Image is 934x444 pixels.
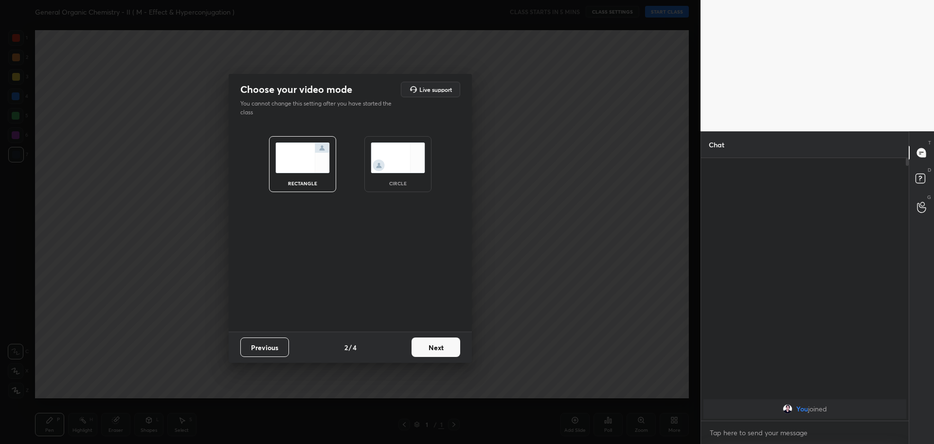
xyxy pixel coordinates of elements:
img: normalScreenIcon.ae25ed63.svg [275,142,330,173]
img: circleScreenIcon.acc0effb.svg [371,142,425,173]
span: joined [808,405,827,413]
h2: Choose your video mode [240,83,352,96]
p: G [927,194,931,201]
p: Chat [701,132,732,158]
span: You [796,405,808,413]
button: Next [412,337,460,357]
img: f09d9dab4b74436fa4823a0cd67107e0.jpg [783,404,792,414]
div: circle [378,181,417,186]
h4: / [349,342,352,353]
button: Previous [240,337,289,357]
h4: 2 [344,342,348,353]
p: T [928,139,931,146]
div: rectangle [283,181,322,186]
div: grid [701,397,909,421]
p: You cannot change this setting after you have started the class [240,99,398,117]
h4: 4 [353,342,357,353]
p: D [928,166,931,174]
h5: Live support [419,87,452,92]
